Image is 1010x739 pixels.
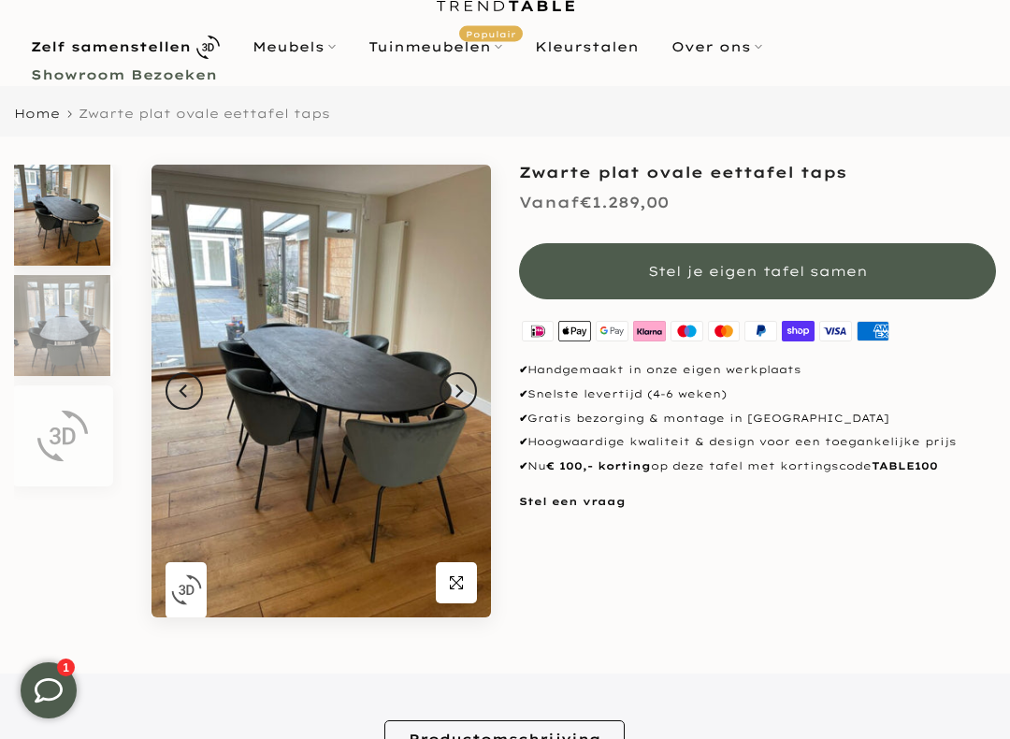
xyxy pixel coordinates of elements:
button: Stel je eigen tafel samen [519,243,996,299]
img: paypal [743,318,780,343]
a: Over ons [655,36,778,58]
p: Snelste levertijd (4-6 weken) [519,386,996,403]
a: Showroom Bezoeken [14,64,233,86]
p: Gratis bezorging & montage in [GEOGRAPHIC_DATA] [519,411,996,427]
strong: € 100,- korting [546,459,651,472]
p: Handgemaakt in onze eigen werkplaats [519,362,996,379]
img: shopify pay [780,318,817,343]
img: maestro [668,318,705,343]
img: master [705,318,743,343]
img: 3D_icon.svg [171,574,202,605]
b: Showroom Bezoeken [31,68,217,81]
img: google pay [594,318,631,343]
strong: ✔ [519,435,527,448]
strong: TABLE100 [872,459,938,472]
a: Meubels [236,36,352,58]
a: Kleurstalen [518,36,655,58]
a: Stel een vraag [519,495,626,508]
img: american express [854,318,891,343]
p: Hoogwaardige kwaliteit & design voor een toegankelijke prijs [519,434,996,451]
strong: ✔ [519,387,527,400]
h1: Zwarte plat ovale eettafel taps [519,165,996,180]
button: Previous [166,372,203,410]
iframe: toggle-frame [2,644,95,737]
strong: ✔ [519,412,527,425]
strong: ✔ [519,363,527,376]
a: Home [14,108,60,120]
a: Zelf samenstellen [14,31,236,64]
span: Stel je eigen tafel samen [648,263,868,280]
span: Populair [459,26,523,42]
b: Zelf samenstellen [31,40,191,53]
strong: ✔ [519,459,527,472]
img: visa [817,318,855,343]
img: 3D_icon.svg [36,410,89,462]
a: TuinmeubelenPopulair [352,36,518,58]
img: ideal [519,318,556,343]
p: Nu op deze tafel met kortingscode [519,458,996,475]
div: €1.289,00 [519,189,669,216]
img: klarna [630,318,668,343]
img: apple pay [556,318,594,343]
span: Vanaf [519,193,580,211]
span: Zwarte plat ovale eettafel taps [79,106,330,121]
button: Next [440,372,477,410]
